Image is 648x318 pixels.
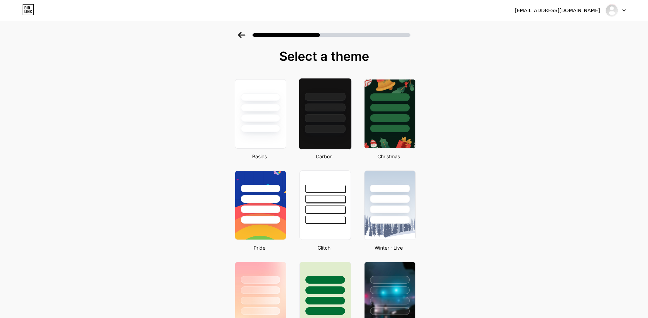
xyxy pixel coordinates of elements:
div: [EMAIL_ADDRESS][DOMAIN_NAME] [515,7,600,14]
div: Select a theme [232,49,416,63]
div: Basics [233,153,286,160]
img: Sigma Boy [605,4,618,17]
div: Glitch [297,244,351,251]
div: Pride [233,244,286,251]
div: Winter · Live [362,244,416,251]
div: Christmas [362,153,416,160]
div: Carbon [297,153,351,160]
